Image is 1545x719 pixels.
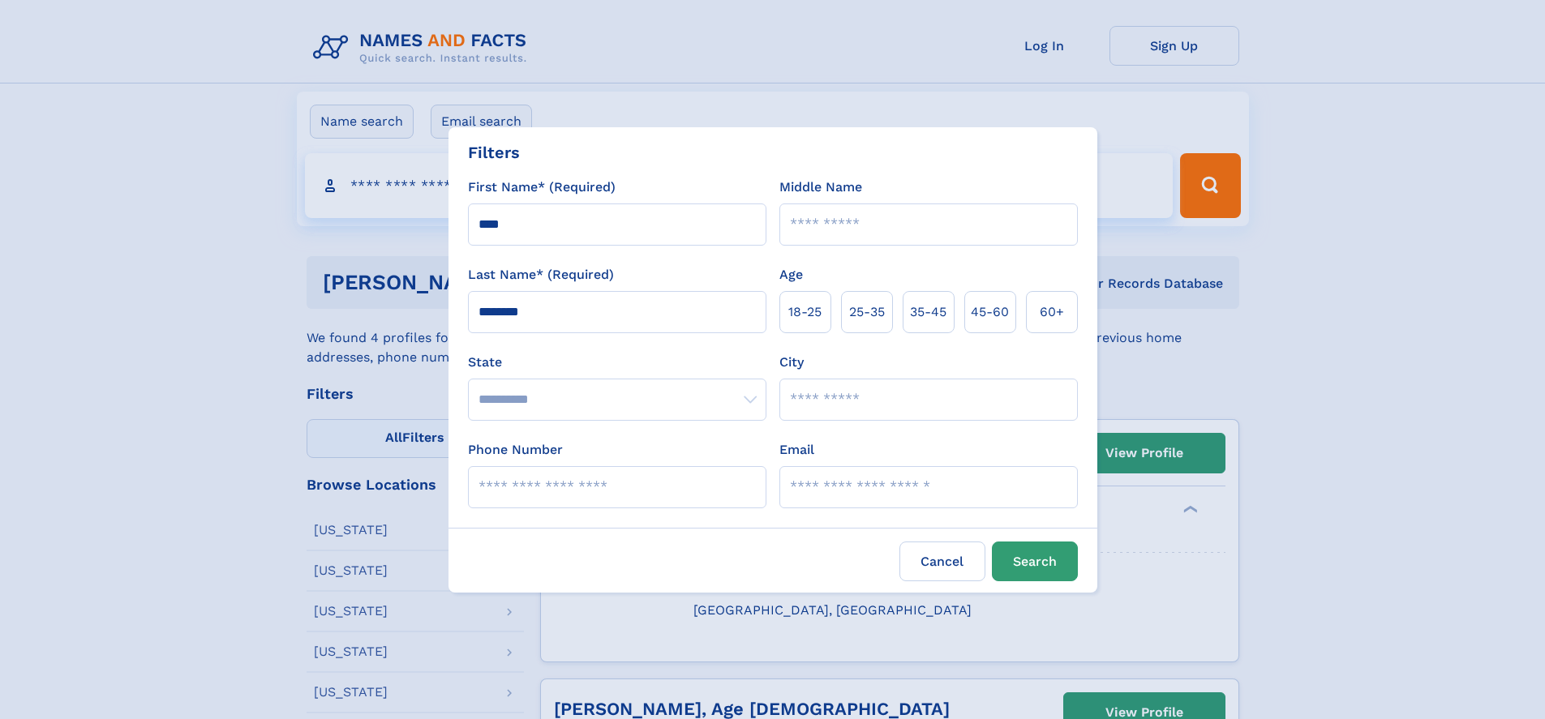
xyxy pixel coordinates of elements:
[899,541,985,581] label: Cancel
[992,541,1078,581] button: Search
[468,265,614,285] label: Last Name* (Required)
[468,353,766,372] label: State
[971,302,1009,322] span: 45‑60
[910,302,946,322] span: 35‑45
[1040,302,1064,322] span: 60+
[779,353,804,372] label: City
[779,178,862,197] label: Middle Name
[468,440,563,460] label: Phone Number
[849,302,885,322] span: 25‑35
[779,265,803,285] label: Age
[468,140,520,165] div: Filters
[468,178,616,197] label: First Name* (Required)
[779,440,814,460] label: Email
[788,302,822,322] span: 18‑25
